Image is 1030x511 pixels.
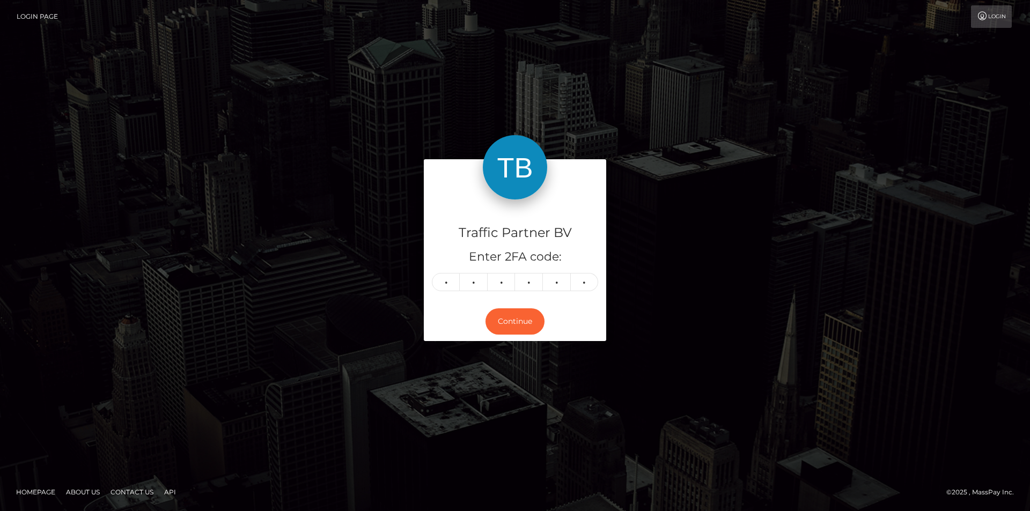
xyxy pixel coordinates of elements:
[12,484,60,500] a: Homepage
[432,249,598,265] h5: Enter 2FA code:
[17,5,58,28] a: Login Page
[160,484,180,500] a: API
[483,135,547,199] img: Traffic Partner BV
[106,484,158,500] a: Contact Us
[432,224,598,242] h4: Traffic Partner BV
[971,5,1012,28] a: Login
[485,308,545,335] button: Continue
[62,484,104,500] a: About Us
[946,486,1022,498] div: © 2025 , MassPay Inc.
